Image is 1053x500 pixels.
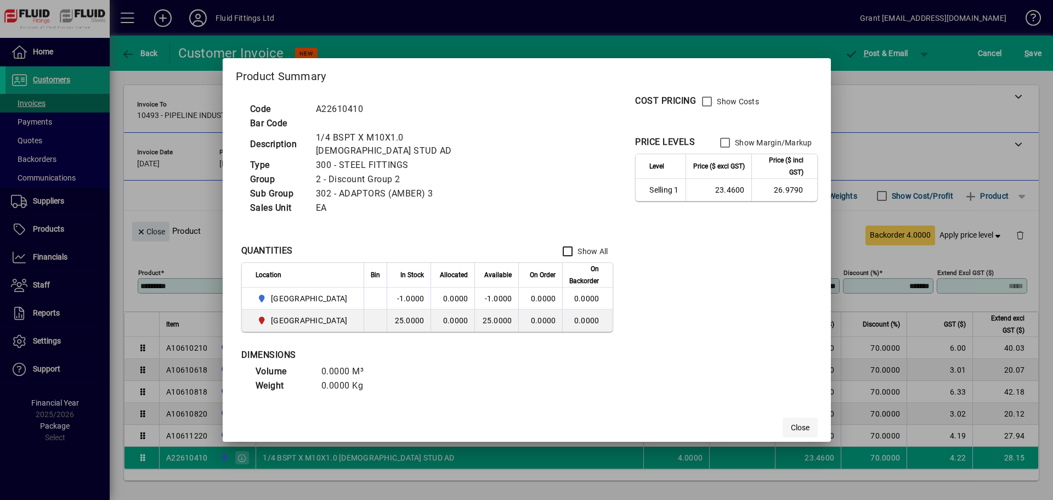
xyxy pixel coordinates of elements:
span: Price ($ incl GST) [758,154,803,178]
span: In Stock [400,269,424,281]
td: Description [245,131,310,158]
td: 0.0000 [562,310,613,332]
td: 300 - STEEL FITTINGS [310,158,510,172]
span: Allocated [440,269,468,281]
span: Price ($ excl GST) [693,160,745,172]
td: Group [245,172,310,187]
label: Show Costs [715,96,759,107]
span: Close [791,422,809,434]
div: DIMENSIONS [241,349,516,362]
td: 0.0000 [431,288,474,310]
div: QUANTITIES [241,244,293,257]
td: 302 - ADAPTORS (AMBER) 3 [310,187,510,201]
span: CHRISTCHURCH [256,314,352,327]
td: 0.0000 M³ [316,364,382,379]
td: 26.9790 [751,179,817,201]
span: 0.0000 [531,316,556,325]
span: AUCKLAND [256,292,352,305]
span: Bin [371,269,380,281]
td: Code [245,102,310,116]
span: Selling 1 [649,184,678,195]
div: COST PRICING [635,94,696,108]
td: Type [245,158,310,172]
span: Location [256,269,281,281]
td: 23.4600 [686,179,751,201]
span: [GEOGRAPHIC_DATA] [271,315,347,326]
td: A22610410 [310,102,510,116]
td: EA [310,201,510,215]
td: -1.0000 [474,288,518,310]
td: 1/4 BSPT X M10X1.0 [DEMOGRAPHIC_DATA] STUD AD [310,131,510,158]
td: Volume [250,364,316,379]
span: Available [484,269,512,281]
td: 0.0000 Kg [316,379,382,393]
td: Bar Code [245,116,310,131]
td: 2 - Discount Group 2 [310,172,510,187]
td: Sales Unit [245,201,310,215]
span: On Backorder [569,263,599,287]
span: Level [649,160,664,172]
td: -1.0000 [387,288,431,310]
span: [GEOGRAPHIC_DATA] [271,293,347,304]
span: On Order [530,269,556,281]
button: Close [783,418,818,437]
span: 0.0000 [531,294,556,303]
td: 0.0000 [562,288,613,310]
td: Sub Group [245,187,310,201]
td: 0.0000 [431,310,474,332]
label: Show All [575,246,608,257]
td: 25.0000 [474,310,518,332]
td: Weight [250,379,316,393]
div: PRICE LEVELS [635,136,695,149]
td: 25.0000 [387,310,431,332]
h2: Product Summary [223,58,831,90]
label: Show Margin/Markup [733,137,812,148]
